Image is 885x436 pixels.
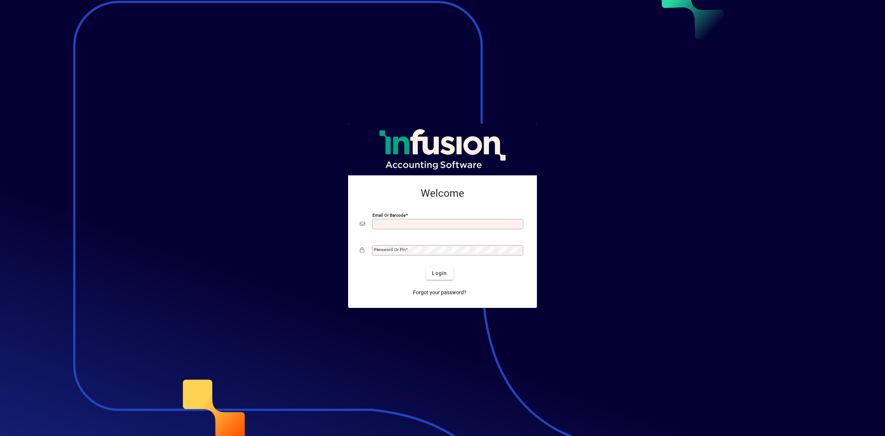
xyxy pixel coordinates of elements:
[372,213,406,218] mat-label: Email or Barcode
[360,187,525,200] h2: Welcome
[410,286,469,299] a: Forgot your password?
[432,270,447,277] span: Login
[374,247,406,252] mat-label: Password or Pin
[426,267,453,280] button: Login
[413,289,466,296] span: Forgot your password?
